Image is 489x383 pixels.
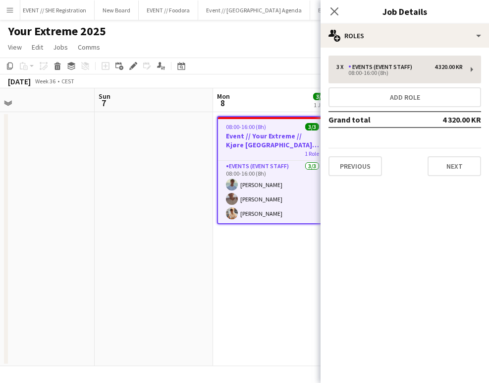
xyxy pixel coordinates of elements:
[139,0,198,20] button: EVENT // Foodora
[428,156,481,176] button: Next
[348,64,416,70] div: Events (Event Staff)
[28,41,47,54] a: Edit
[321,24,489,48] div: Roles
[198,0,310,20] button: Event // [GEOGRAPHIC_DATA] Agenda
[310,0,427,20] button: EVENT // TEKNISK PRODUKSJONER 2025
[419,112,481,128] td: 4 320.00 KR
[49,41,72,54] a: Jobs
[328,112,419,128] td: Grand total
[99,92,110,101] span: Sun
[74,41,104,54] a: Comms
[314,101,326,109] div: 1 Job
[95,0,139,20] button: New Board
[8,24,106,39] h1: Your Extreme 2025
[8,76,31,86] div: [DATE]
[78,43,100,52] span: Comms
[217,116,328,224] app-job-card: 08:00-16:00 (8h)3/3Event // Your Extreme // Kjøre [GEOGRAPHIC_DATA]-[GEOGRAPHIC_DATA]1 RoleEvents...
[336,64,348,70] div: 3 x
[32,43,43,52] span: Edit
[4,41,26,54] a: View
[218,161,327,223] app-card-role: Events (Event Staff)3/308:00-16:00 (8h)[PERSON_NAME][PERSON_NAME][PERSON_NAME]
[33,77,57,85] span: Week 36
[305,150,319,157] span: 1 Role
[321,5,489,18] h3: Job Details
[226,123,266,130] span: 08:00-16:00 (8h)
[313,93,327,100] span: 3/3
[218,131,327,149] h3: Event // Your Extreme // Kjøre [GEOGRAPHIC_DATA]-[GEOGRAPHIC_DATA]
[61,77,74,85] div: CEST
[216,97,230,109] span: 8
[53,43,68,52] span: Jobs
[15,0,95,20] button: EVENT // SHE Registration
[8,43,22,52] span: View
[435,64,463,70] div: 4 320.00 KR
[328,156,382,176] button: Previous
[328,87,481,107] button: Add role
[336,70,463,75] div: 08:00-16:00 (8h)
[217,92,230,101] span: Mon
[305,123,319,130] span: 3/3
[97,97,110,109] span: 7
